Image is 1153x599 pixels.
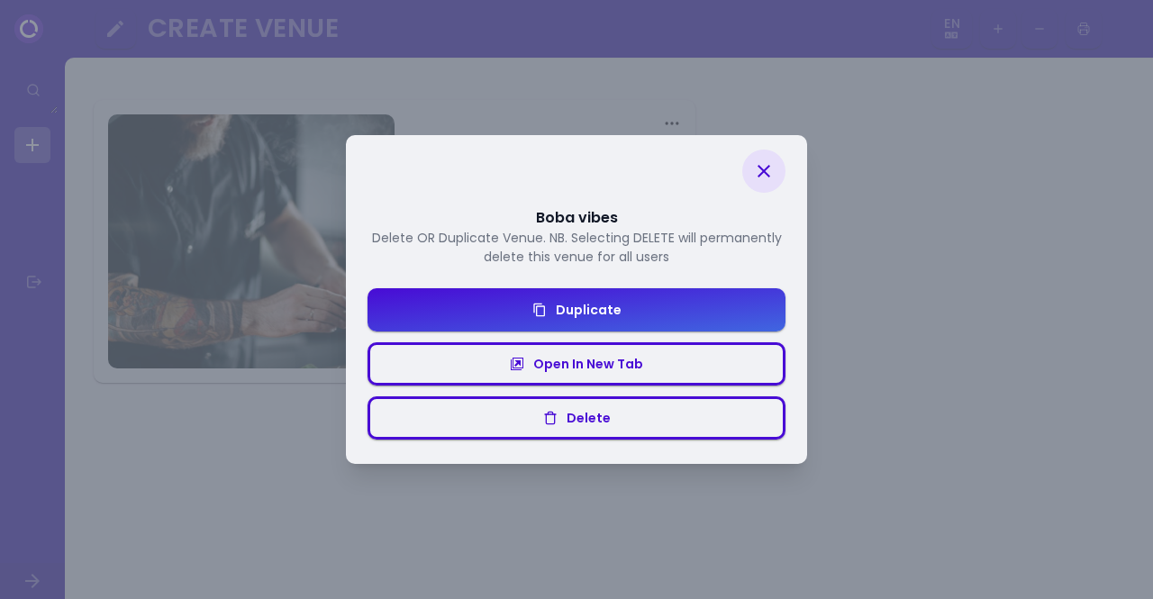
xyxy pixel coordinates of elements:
[368,342,785,386] button: Open In New Tab
[368,229,785,267] div: Delete OR Duplicate Venue. NB. Selecting DELETE will permanently delete this venue for all users
[368,207,785,229] h3: Boba vibes
[368,396,785,440] button: Delete
[547,304,622,316] div: Duplicate
[368,288,785,331] button: Duplicate
[524,358,643,370] div: Open In New Tab
[558,412,611,424] div: Delete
